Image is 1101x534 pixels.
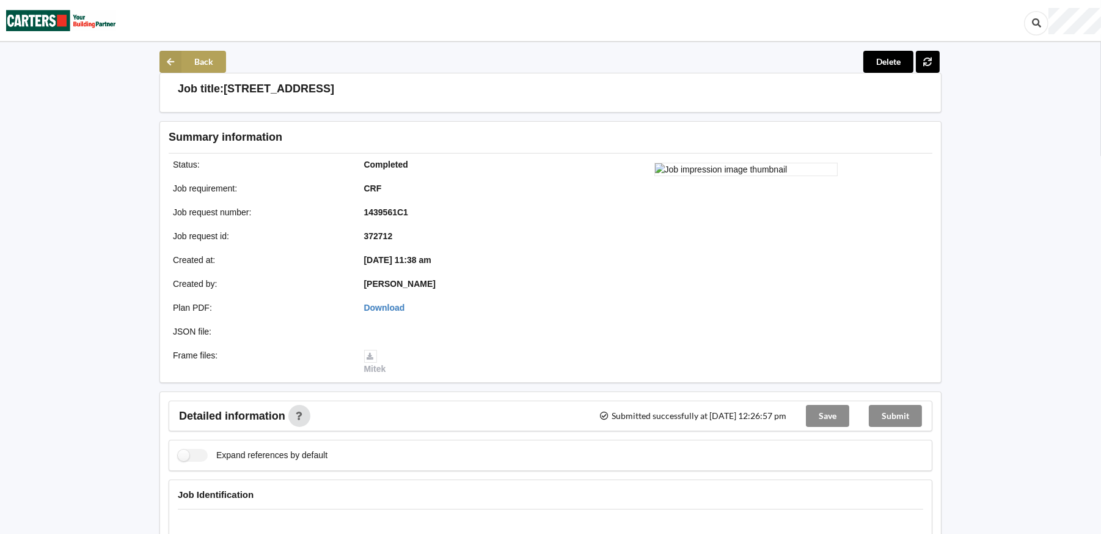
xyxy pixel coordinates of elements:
[1048,8,1101,34] div: User Profile
[364,184,382,193] b: CRF
[654,163,838,176] img: Job impression image thumbnail
[224,82,334,96] h3: [STREET_ADDRESS]
[159,51,226,73] button: Back
[178,82,224,96] h3: Job title:
[164,278,356,290] div: Created by :
[164,325,356,338] div: JSON file :
[164,182,356,195] div: Job requirement :
[599,412,786,420] span: Submitted successfully at [DATE] 12:26:57 pm
[178,449,327,462] label: Expand references by default
[364,255,431,265] b: [DATE] 11:38 am
[179,410,285,421] span: Detailed information
[164,254,356,266] div: Created at :
[364,231,393,241] b: 372712
[364,207,408,217] b: 1439561C1
[364,303,405,313] a: Download
[863,51,913,73] button: Delete
[164,230,356,242] div: Job request id :
[164,158,356,171] div: Status :
[169,130,737,144] h3: Summary information
[6,1,116,40] img: Carters
[164,302,356,314] div: Plan PDF :
[364,279,436,289] b: [PERSON_NAME]
[164,206,356,218] div: Job request number :
[364,350,386,374] a: Mitek
[364,160,408,169] b: Completed
[164,349,356,375] div: Frame files :
[178,489,923,500] h4: Job Identification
